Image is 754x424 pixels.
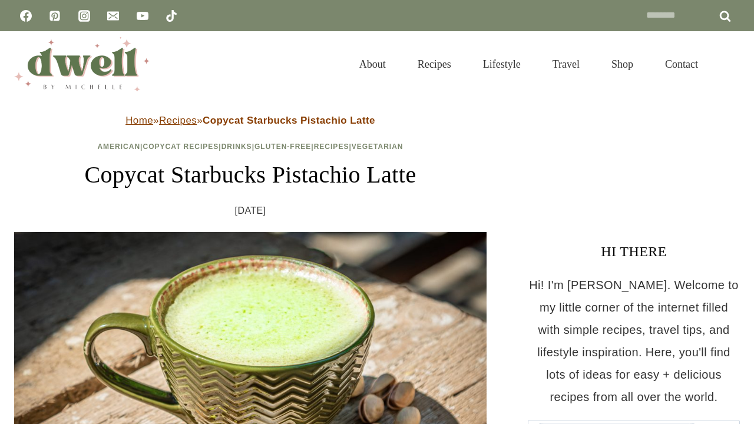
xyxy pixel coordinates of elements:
[254,143,311,151] a: Gluten-Free
[125,115,375,126] span: » »
[720,54,740,74] button: View Search Form
[528,241,740,262] h3: HI THERE
[343,44,402,85] a: About
[97,143,403,151] span: | | | | |
[537,44,596,85] a: Travel
[101,4,125,28] a: Email
[159,115,197,126] a: Recipes
[649,44,714,85] a: Contact
[352,143,404,151] a: Vegetarian
[235,202,266,220] time: [DATE]
[14,37,150,91] img: DWELL by michelle
[125,115,153,126] a: Home
[72,4,96,28] a: Instagram
[314,143,349,151] a: Recipes
[528,274,740,408] p: Hi! I'm [PERSON_NAME]. Welcome to my little corner of the internet filled with simple recipes, tr...
[143,143,219,151] a: Copycat Recipes
[160,4,183,28] a: TikTok
[97,143,140,151] a: American
[343,44,714,85] nav: Primary Navigation
[131,4,154,28] a: YouTube
[467,44,537,85] a: Lifestyle
[402,44,467,85] a: Recipes
[221,143,252,151] a: Drinks
[203,115,375,126] strong: Copycat Starbucks Pistachio Latte
[14,157,487,193] h1: Copycat Starbucks Pistachio Latte
[14,4,38,28] a: Facebook
[596,44,649,85] a: Shop
[43,4,67,28] a: Pinterest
